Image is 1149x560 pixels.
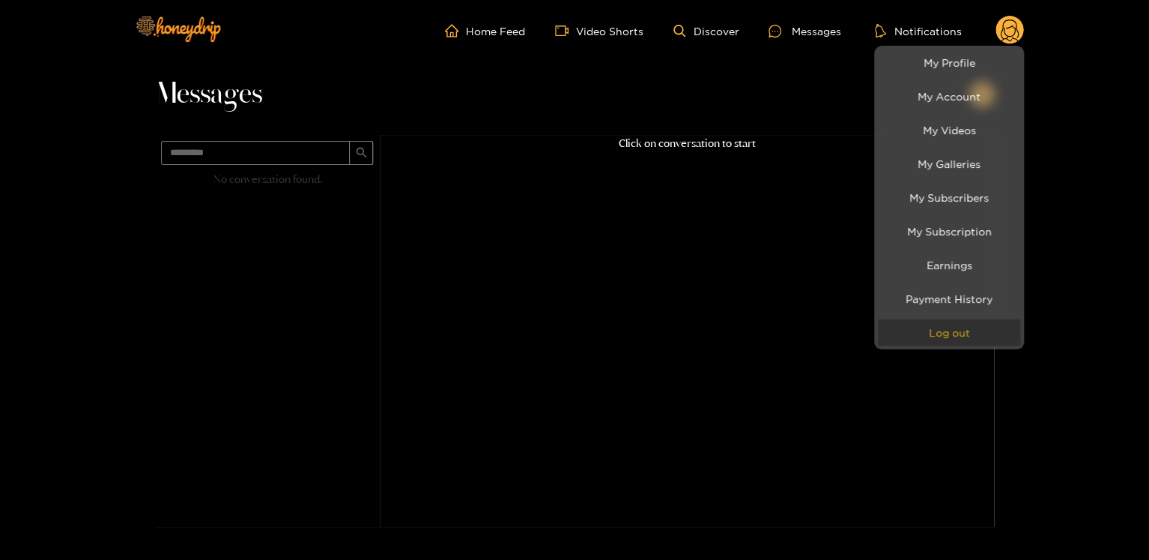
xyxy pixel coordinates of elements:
a: My Subscribers [878,184,1020,211]
a: My Galleries [878,151,1020,177]
a: My Account [878,83,1020,109]
a: My Profile [878,49,1020,76]
a: Earnings [878,252,1020,278]
button: Log out [878,319,1020,346]
a: My Subscription [878,218,1020,244]
a: Payment History [878,286,1020,312]
a: My Videos [878,117,1020,143]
